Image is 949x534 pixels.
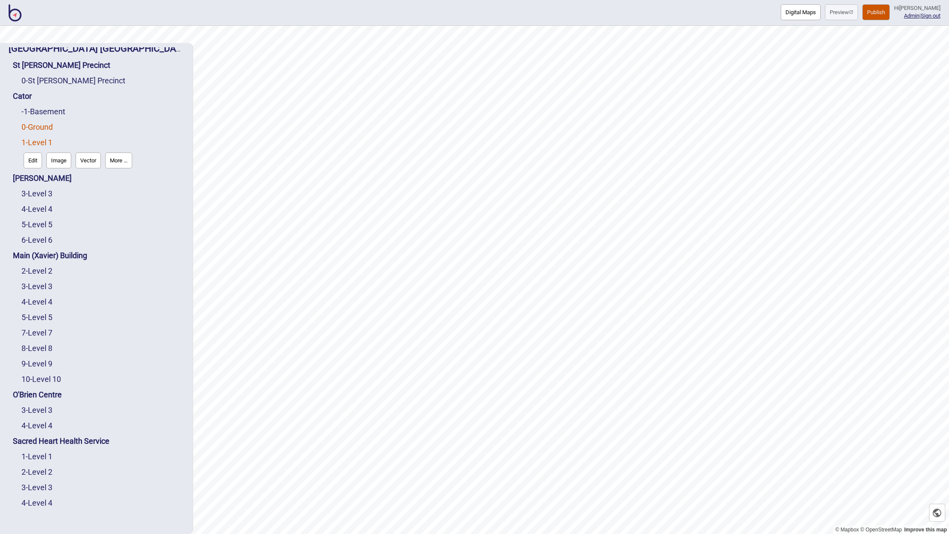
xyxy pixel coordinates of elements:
[9,4,21,21] img: BindiMaps CMS
[13,171,184,186] div: De Lacy
[13,390,62,399] a: O'Brien Centre
[21,282,52,291] a: 3-Level 3
[21,297,52,306] a: 4-Level 4
[13,387,184,403] div: O'Brien Centre
[21,464,184,480] div: Level 2
[21,467,52,476] a: 2-Level 2
[835,527,859,533] a: Mapbox
[21,372,184,387] div: Level 10
[46,153,71,168] button: Image
[21,483,52,492] a: 3-Level 3
[21,232,184,248] div: Level 6
[21,189,52,198] a: 3-Level 3
[9,39,184,58] div: St Vincent's Public Hospital Sydney
[21,263,184,279] div: Level 2
[894,4,940,12] div: Hi [PERSON_NAME]
[825,4,858,20] a: Previewpreview
[21,498,52,507] a: 4-Level 4
[13,436,109,446] a: Sacred Heart Health Service
[13,174,72,183] a: [PERSON_NAME]
[21,294,184,310] div: Level 4
[21,480,184,495] div: Level 3
[21,76,125,85] a: 0-St [PERSON_NAME] Precinct
[21,495,184,511] div: Level 4
[21,235,52,244] a: 6-Level 6
[21,107,65,116] a: -1-Basement
[9,43,189,54] a: [GEOGRAPHIC_DATA] [GEOGRAPHIC_DATA]
[21,217,184,232] div: Level 5
[21,122,53,131] a: 0-Ground
[21,418,184,433] div: Level 4
[21,359,52,368] a: 9-Level 9
[781,4,821,20] button: Digital Maps
[44,150,73,171] a: Image
[13,61,110,70] a: St [PERSON_NAME] Precinct
[21,341,184,356] div: Level 8
[21,204,52,214] a: 4-Level 4
[21,406,52,415] a: 3-Level 3
[904,12,919,19] a: Admin
[13,58,184,73] div: St Vincent's Precinct
[21,138,52,147] a: 1-Level 1
[21,375,61,384] a: 10-Level 10
[73,150,103,171] a: Vector
[921,12,940,19] button: Sign out
[21,449,184,464] div: Level 1
[860,527,902,533] a: OpenStreetMap
[24,153,42,168] button: Edit
[21,266,52,275] a: 2-Level 2
[21,313,52,322] a: 5-Level 5
[13,88,184,104] div: Cator
[21,201,184,217] div: Level 4
[21,421,52,430] a: 4-Level 4
[849,10,853,14] img: preview
[13,251,87,260] a: Main (Xavier) Building
[21,186,184,201] div: Level 3
[21,104,184,119] div: Basement
[21,310,184,325] div: Level 5
[21,279,184,294] div: Level 3
[103,150,134,171] a: More ...
[21,325,184,341] div: Level 7
[825,4,858,20] button: Preview
[21,452,52,461] a: 1-Level 1
[21,328,52,337] a: 7-Level 7
[21,135,184,171] div: Level 1
[13,433,184,449] div: Sacred Heart Health Service
[21,403,184,418] div: Level 3
[21,220,52,229] a: 5-Level 5
[21,150,44,171] a: Edit
[21,344,52,353] a: 8-Level 8
[105,153,132,168] button: More ...
[862,4,890,20] button: Publish
[904,12,921,19] span: |
[21,356,184,372] div: Level 9
[21,73,184,88] div: St Vincent's Precinct
[904,527,947,533] a: Map feedback
[76,153,101,168] button: Vector
[13,248,184,263] div: Main (Xavier) Building
[13,92,32,101] a: Cator
[21,119,184,135] div: Ground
